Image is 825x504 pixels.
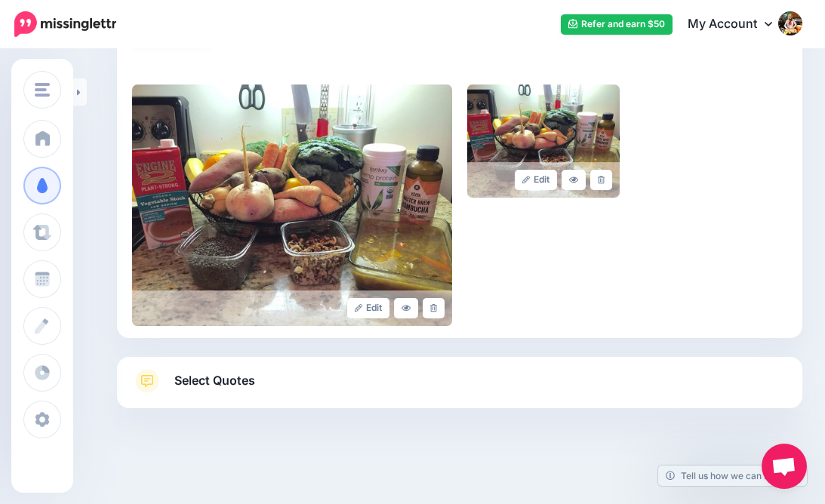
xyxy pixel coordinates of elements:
[515,170,558,190] a: Edit
[132,85,452,326] img: a356a2f4ed5647b1dd3be491f7d6a561_large.jpg
[561,14,673,35] a: Refer and earn $50
[658,466,807,486] a: Tell us how we can improve
[174,370,255,391] span: Select Quotes
[673,6,802,43] a: My Account
[35,83,50,97] img: menu.png
[132,369,787,408] a: Select Quotes
[762,444,807,489] div: Open chat
[14,11,116,37] img: Missinglettr
[347,298,390,318] a: Edit
[467,85,620,198] img: f5a474692927dd337c9f9473dfa91cea_large.jpg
